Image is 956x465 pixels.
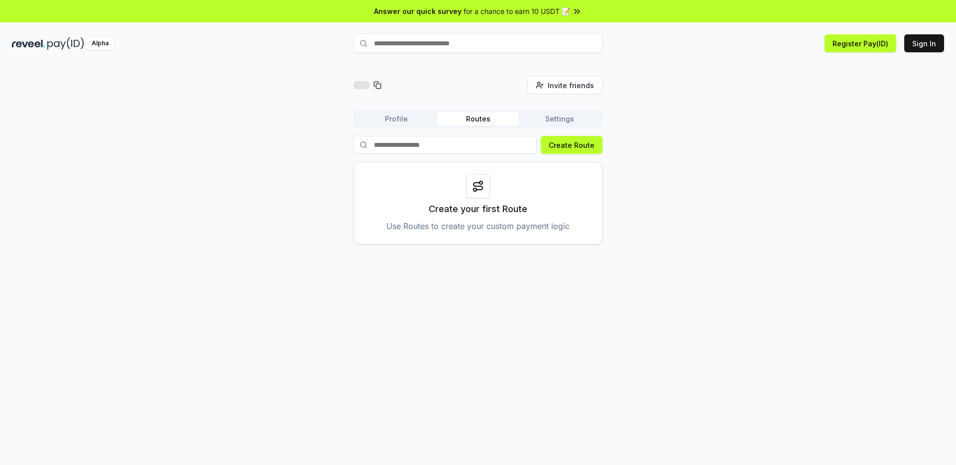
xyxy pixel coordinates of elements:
button: Routes [437,112,519,126]
button: Profile [356,112,437,126]
span: for a chance to earn 10 USDT 📝 [464,6,570,16]
p: Create your first Route [429,202,527,216]
img: reveel_dark [12,37,45,50]
span: Invite friends [548,80,594,91]
button: Sign In [904,34,944,52]
div: Alpha [86,37,114,50]
button: Register Pay(ID) [825,34,896,52]
button: Invite friends [527,76,602,94]
img: pay_id [47,37,84,50]
button: Settings [519,112,600,126]
p: Use Routes to create your custom payment logic [386,220,570,232]
button: Create Route [541,136,602,154]
span: Answer our quick survey [374,6,462,16]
